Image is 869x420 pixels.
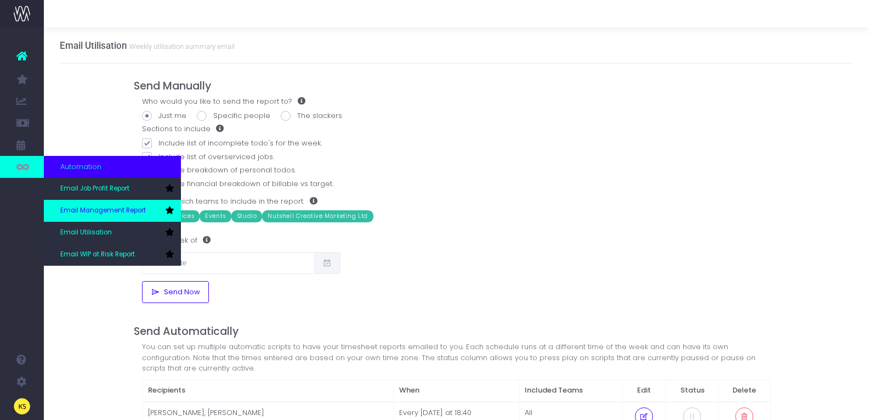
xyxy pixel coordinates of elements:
[622,379,666,402] th: Edit
[231,210,263,222] span: Studio
[200,210,231,222] span: Events
[519,379,622,402] th: Included Teams
[60,40,235,51] h3: Email Utilisation
[60,161,101,172] span: Automation
[142,341,771,374] div: You can set up multiple automatic scripts to have your timesheet reports emailed to you. Each sch...
[197,110,270,121] label: Specific people
[143,379,394,402] th: Recipients
[142,138,771,149] label: Include list of incomplete todo's for the week.
[60,206,146,216] span: Email Management Report
[666,379,719,402] th: Status
[14,398,30,415] img: images/default_profile_image.png
[142,281,208,303] button: Send Now
[281,110,342,121] label: The slackers
[719,379,771,402] th: Delete
[134,325,779,338] h4: Send Automatically
[394,379,519,402] th: When
[44,222,181,244] a: Email Utilisation
[142,96,305,107] label: Who would you like to send the report to?
[60,184,129,194] span: Email Job Profit Report
[142,252,314,274] input: Select date
[262,210,373,222] span: Nutshell Creative Marketing Ltd
[160,288,200,296] span: Send Now
[142,196,317,207] label: Choose which teams to include in the report.
[44,244,181,266] a: Email WIP at Risk Report
[60,228,112,238] span: Email Utilisation
[142,165,771,176] label: Include breakdown of personal todos.
[142,178,771,189] label: Include financial breakdown of billable vs target.
[142,124,224,135] label: Sections to include
[142,110,186,121] label: Just me
[142,152,771,163] label: Include list of overserviced jobs.
[44,200,181,222] a: Email Management Report
[44,178,181,200] a: Email Job Profit Report
[134,80,779,92] h4: Send Manually
[60,250,135,260] span: Email WIP at Risk Report
[127,40,235,51] small: Weekly utilisation summary email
